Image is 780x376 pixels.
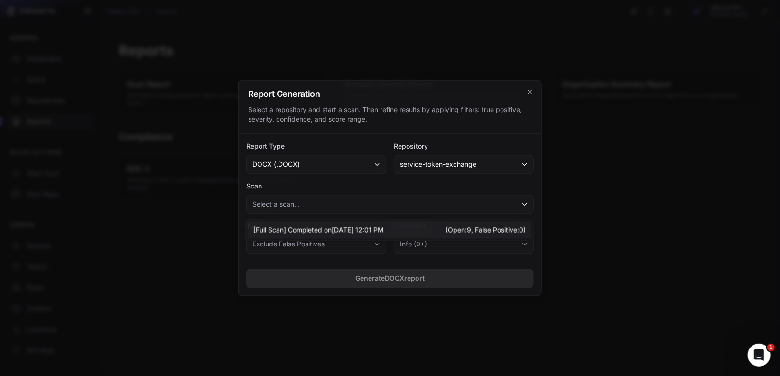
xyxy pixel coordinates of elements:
[248,105,532,124] div: Select a repository and start a scan. Then refine results by applying filters: true positive, sev...
[288,226,384,235] span: Completed on [DATE] 12:01 PM
[252,200,300,209] span: Select a scan...
[246,235,386,254] button: Exclude False Positives
[248,90,532,99] h2: Report Generation
[246,195,534,214] button: Select a scan...
[400,160,476,169] span: service-token-exchange
[246,182,534,191] label: Scan
[245,219,534,241] div: Select a scan...
[253,226,286,235] span: [ Full Scan ]
[246,142,386,151] label: Report Type
[252,160,300,169] span: docx (.docx)
[748,344,771,367] iframe: Intercom live chat
[394,155,534,174] button: service-token-exchange
[394,235,534,254] button: info (0+)
[394,142,534,151] label: Repository
[446,226,526,235] span: (Open: 9 , False Positive: 0 )
[246,269,534,288] button: GenerateDOCXreport
[246,155,386,174] button: docx (.docx)
[526,88,534,96] svg: cross 2,
[400,240,427,249] span: info (0+)
[252,240,325,249] span: Exclude False Positives
[767,344,775,351] span: 1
